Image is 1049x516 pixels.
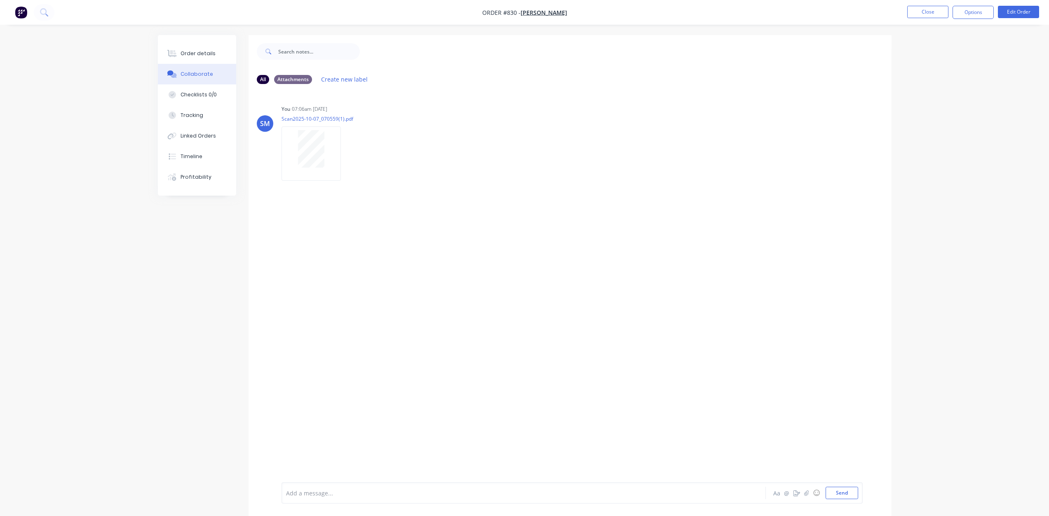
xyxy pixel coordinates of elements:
input: Search notes... [278,43,360,60]
button: Create new label [317,74,372,85]
div: Order details [181,50,216,57]
button: Aa [772,488,782,498]
div: Collaborate [181,70,213,78]
img: Factory [15,6,27,19]
button: Profitability [158,167,236,187]
button: @ [782,488,792,498]
div: SM [260,119,270,128]
button: Checklists 0/0 [158,84,236,105]
div: Tracking [181,112,203,119]
div: Checklists 0/0 [181,91,217,98]
p: Scan2025-10-07_070559(1).pdf [282,115,353,122]
div: 07:06am [DATE] [292,105,327,113]
button: Tracking [158,105,236,126]
button: Send [826,487,858,499]
div: Linked Orders [181,132,216,140]
button: Collaborate [158,64,236,84]
button: Options [953,6,994,19]
button: ☺ [812,488,821,498]
button: Close [907,6,948,18]
button: Linked Orders [158,126,236,146]
button: Order details [158,43,236,64]
div: Attachments [274,75,312,84]
div: All [257,75,269,84]
span: Order #830 - [482,9,521,16]
button: Timeline [158,146,236,167]
button: Edit Order [998,6,1039,18]
div: Profitability [181,173,211,181]
a: [PERSON_NAME] [521,9,567,16]
div: You [282,105,290,113]
div: Timeline [181,153,202,160]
